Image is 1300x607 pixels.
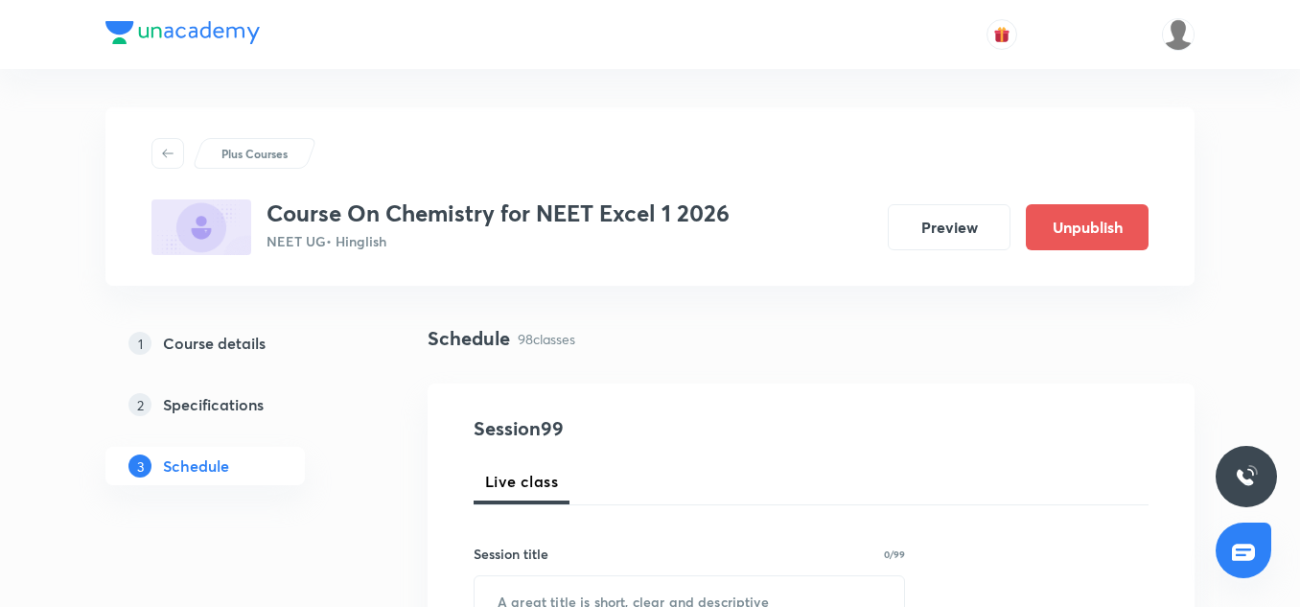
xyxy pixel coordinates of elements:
h3: Course On Chemistry for NEET Excel 1 2026 [267,199,730,227]
p: 3 [128,455,151,478]
p: Plus Courses [221,145,288,162]
p: NEET UG • Hinglish [267,231,730,251]
h4: Schedule [428,324,510,353]
p: 2 [128,393,151,416]
h5: Specifications [163,393,264,416]
span: Live class [485,470,558,493]
img: Company Logo [105,21,260,44]
h5: Schedule [163,455,229,478]
h5: Course details [163,332,266,355]
img: ttu [1235,465,1258,488]
button: Unpublish [1026,204,1149,250]
button: avatar [987,19,1017,50]
p: 1 [128,332,151,355]
a: Company Logo [105,21,260,49]
img: 32EA4BB1-9878-4811-8CCE-20B7CDE659E1_plus.png [151,199,251,255]
a: 2Specifications [105,385,366,424]
h6: Session title [474,544,548,564]
a: 1Course details [105,324,366,362]
img: Arpit Srivastava [1162,18,1195,51]
p: 0/99 [884,549,905,559]
button: Preview [888,204,1010,250]
h4: Session 99 [474,414,824,443]
img: avatar [993,26,1010,43]
p: 98 classes [518,329,575,349]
